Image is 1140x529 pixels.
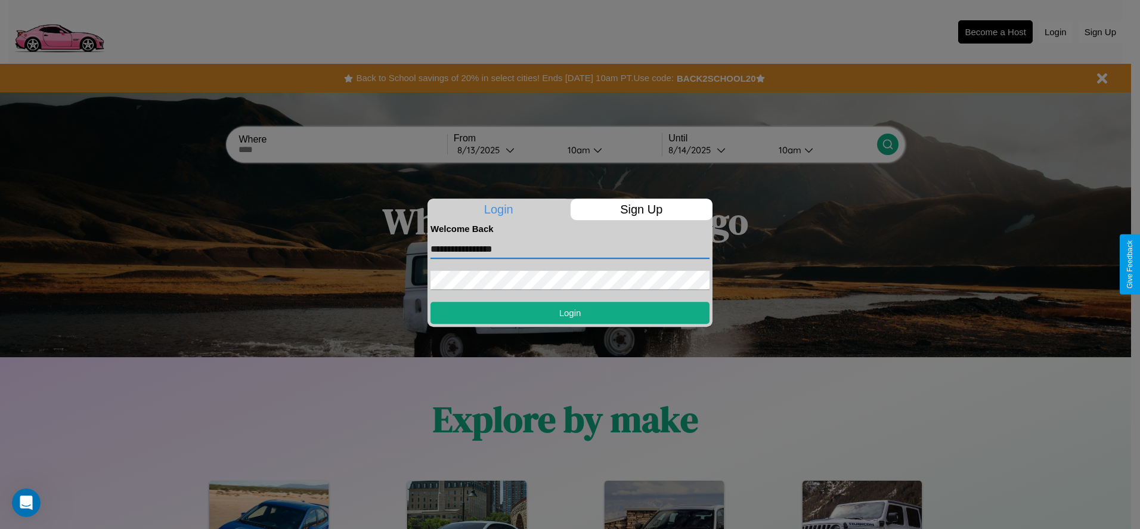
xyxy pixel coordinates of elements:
[430,224,710,234] h4: Welcome Back
[12,488,41,517] iframe: Intercom live chat
[427,199,570,220] p: Login
[430,302,710,324] button: Login
[571,199,713,220] p: Sign Up
[1126,240,1134,289] div: Give Feedback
